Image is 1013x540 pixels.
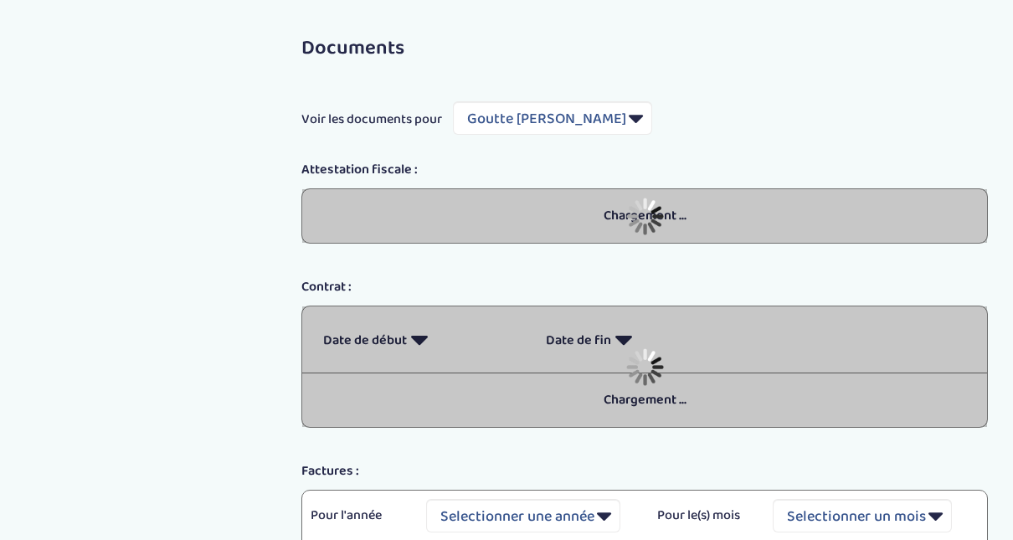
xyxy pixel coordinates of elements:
[657,506,748,526] p: Pour le(s) mois
[626,198,664,235] img: loader_sticker.gif
[311,506,401,526] p: Pour l'année
[289,277,1000,297] div: Contrat :
[626,348,664,386] img: loader_sticker.gif
[301,110,442,130] span: Voir les documents pour
[289,160,1000,180] div: Attestation fiscale :
[289,461,1000,481] div: Factures :
[301,38,988,59] h3: Documents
